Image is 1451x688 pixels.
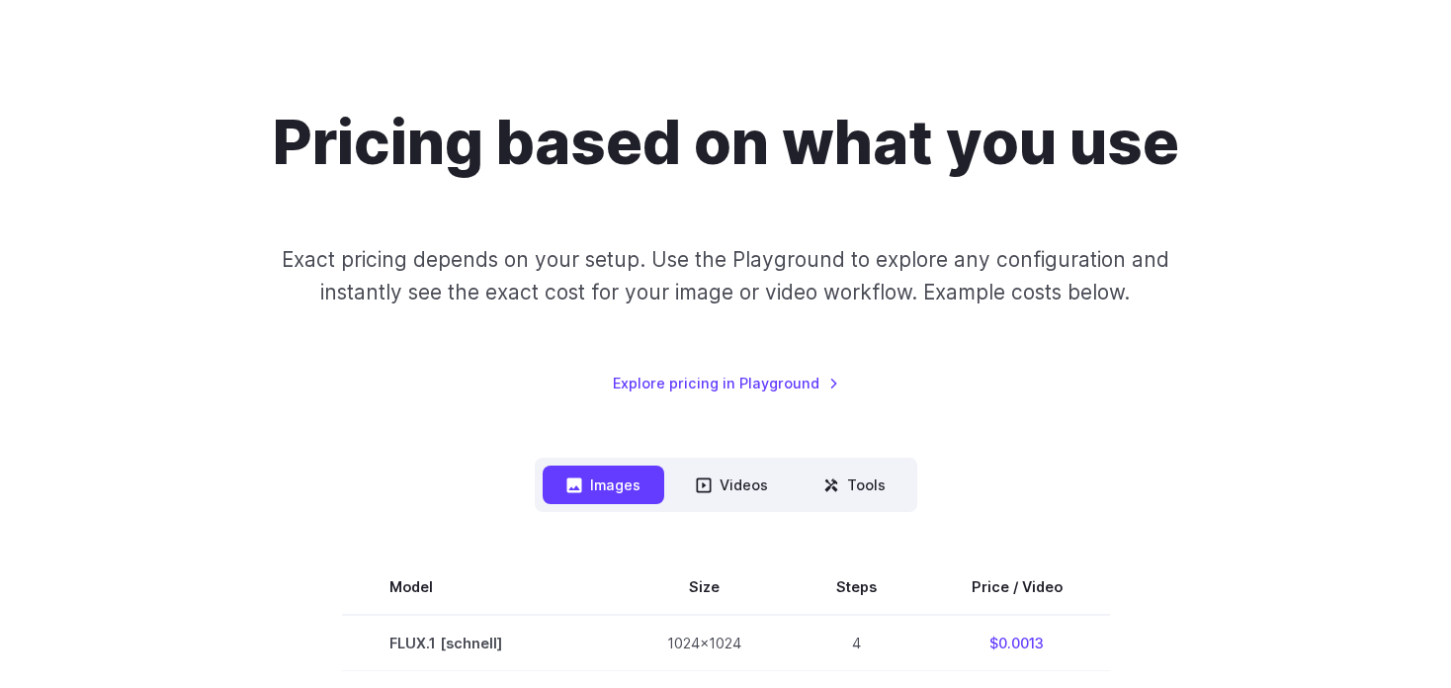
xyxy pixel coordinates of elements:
td: 1024x1024 [620,615,789,671]
th: Steps [789,559,924,615]
td: FLUX.1 [schnell] [342,615,620,671]
p: Exact pricing depends on your setup. Use the Playground to explore any configuration and instantl... [244,243,1207,309]
td: 4 [789,615,924,671]
th: Model [342,559,620,615]
button: Images [543,466,664,504]
th: Price / Video [924,559,1110,615]
button: Tools [800,466,909,504]
button: Videos [672,466,792,504]
h1: Pricing based on what you use [273,107,1179,180]
td: $0.0013 [924,615,1110,671]
a: Explore pricing in Playground [613,372,839,394]
th: Size [620,559,789,615]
